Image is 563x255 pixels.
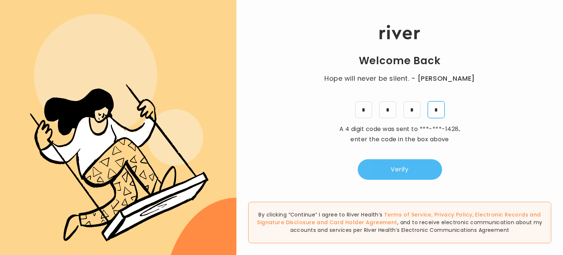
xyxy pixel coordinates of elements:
span: , , and [257,211,541,226]
p: Hope will never be silent. [317,73,482,84]
h1: Welcome Back [359,54,441,68]
input: 6 [404,101,420,118]
a: Privacy Policy [434,211,472,218]
button: Verify [358,159,442,180]
a: Card Holder Agreement [330,219,397,226]
span: A 4 digit code was sent to , enter the code in the box above [339,125,460,143]
a: Terms of Service [384,211,431,218]
input: 0 [355,101,372,118]
span: - [PERSON_NAME] [411,73,475,84]
span: , and to receive electronic communication about my accounts and services per River Health’s Elect... [290,219,542,234]
a: Electronic Records and Signature Disclosure [257,211,541,226]
input: 7 [428,101,445,118]
div: By clicking “Continue” I agree to River Health’s [248,202,551,243]
input: 0 [379,101,396,118]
